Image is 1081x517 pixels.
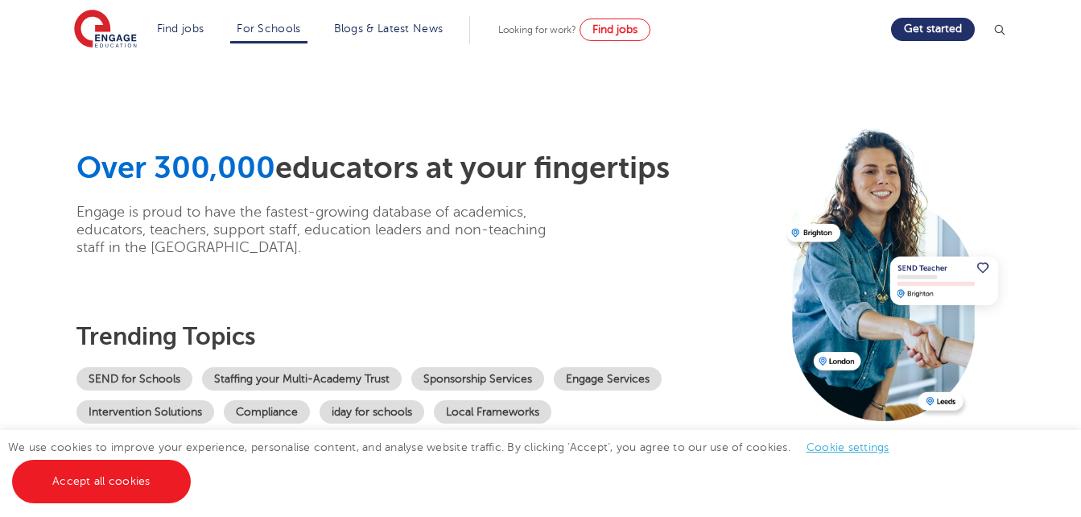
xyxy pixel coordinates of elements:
a: Local Frameworks [434,400,551,424]
a: SEND for Schools [76,367,192,391]
a: Engage Services [554,367,662,391]
a: Blogs & Latest News [334,23,444,35]
a: Cookie settings [807,441,889,453]
a: iday for schools [320,400,424,424]
h3: Trending topics [76,322,775,351]
a: Get started [891,18,975,41]
a: Find jobs [157,23,204,35]
a: Staffing your Multi-Academy Trust [202,367,402,391]
a: Compliance [224,400,310,424]
a: Accept all cookies [12,460,191,503]
img: Engage Education [74,10,137,50]
a: Sponsorship Services [411,367,544,391]
p: Engage is proud to have the fastest-growing database of academics, educators, teachers, support s... [76,203,571,256]
a: Find jobs [580,19,650,41]
span: Looking for work? [498,24,576,35]
span: Over 300,000 [76,151,275,185]
a: For Schools [237,23,300,35]
h1: educators at your fingertips [76,150,775,187]
a: Intervention Solutions [76,400,214,424]
span: We use cookies to improve your experience, personalise content, and analyse website traffic. By c... [8,441,906,487]
span: Find jobs [592,23,637,35]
